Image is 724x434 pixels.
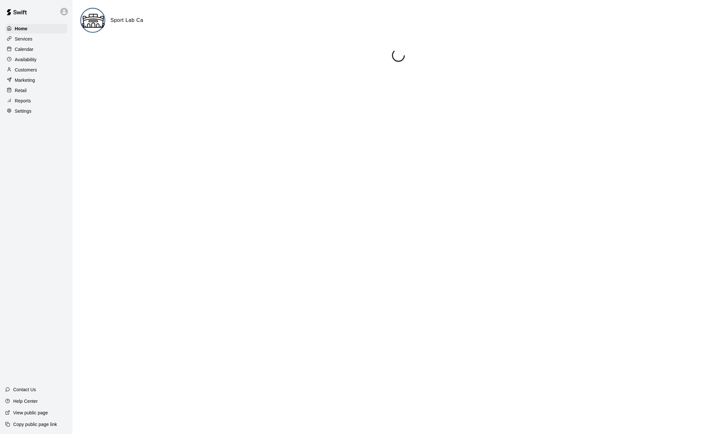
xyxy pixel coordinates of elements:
[5,44,67,54] a: Calendar
[5,65,67,75] a: Customers
[13,421,57,428] p: Copy public page link
[15,67,37,73] p: Customers
[5,24,67,33] a: Home
[110,16,143,24] h6: Sport Lab Ca
[15,108,32,114] p: Settings
[5,75,67,85] a: Marketing
[5,55,67,64] a: Availability
[15,87,27,94] p: Retail
[13,398,38,404] p: Help Center
[5,106,67,116] a: Settings
[15,98,31,104] p: Reports
[15,25,28,32] p: Home
[15,46,33,52] p: Calendar
[15,36,33,42] p: Services
[5,96,67,106] a: Reports
[5,86,67,95] a: Retail
[5,34,67,44] a: Services
[13,386,36,393] p: Contact Us
[81,9,105,33] img: Sport Lab Ca logo
[13,410,48,416] p: View public page
[15,56,37,63] p: Availability
[15,77,35,83] p: Marketing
